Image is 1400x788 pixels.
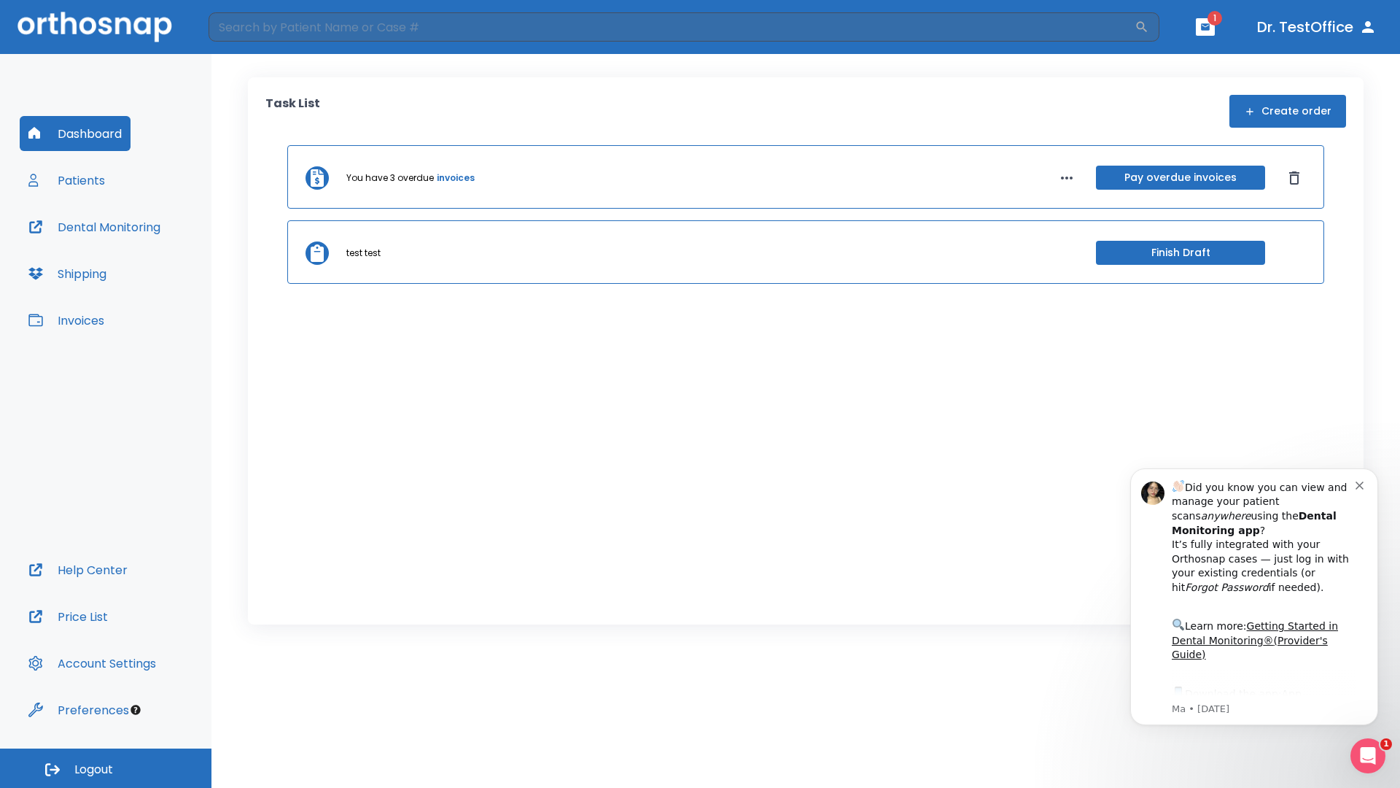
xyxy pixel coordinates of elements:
[1380,738,1392,750] span: 1
[1283,166,1306,190] button: Dismiss
[1229,95,1346,128] button: Create order
[209,12,1135,42] input: Search by Patient Name or Case #
[20,646,165,681] button: Account Settings
[20,209,169,244] button: Dental Monitoring
[1251,14,1382,40] button: Dr. TestOffice
[1096,166,1265,190] button: Pay overdue invoices
[247,31,259,43] button: Dismiss notification
[17,12,172,42] img: Orthosnap
[20,256,115,291] button: Shipping
[1108,447,1400,749] iframe: Intercom notifications message
[20,599,117,634] button: Price List
[265,95,320,128] p: Task List
[20,552,136,587] button: Help Center
[20,692,138,727] button: Preferences
[20,163,114,198] button: Patients
[1207,11,1222,26] span: 1
[129,703,142,716] div: Tooltip anchor
[437,171,475,185] a: invoices
[63,238,247,312] div: Download the app: | ​ Let us know if you need help getting started!
[346,171,434,185] p: You have 3 overdue
[74,762,113,778] span: Logout
[20,303,113,338] button: Invoices
[63,256,247,269] p: Message from Ma, sent 4w ago
[1096,241,1265,265] button: Finish Draft
[63,242,193,268] a: App Store
[1350,738,1385,773] iframe: Intercom live chat
[20,116,131,151] button: Dashboard
[346,247,381,260] p: test test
